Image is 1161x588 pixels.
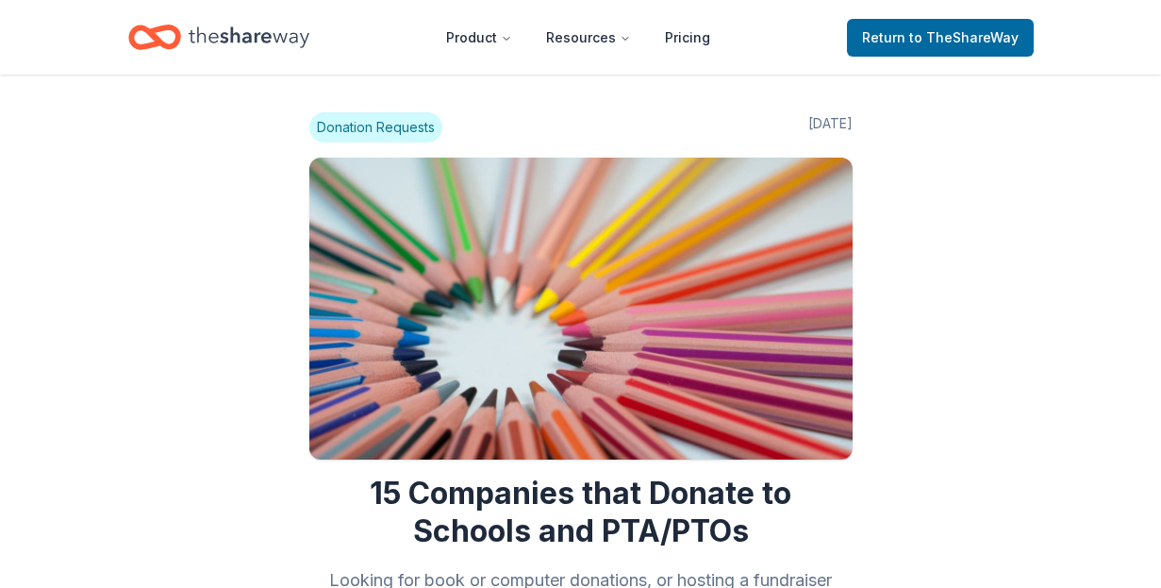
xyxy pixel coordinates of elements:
[309,158,853,460] img: Image for 15 Companies that Donate to Schools and PTA/PTOs
[531,19,646,57] button: Resources
[431,15,725,59] nav: Main
[808,112,853,143] span: [DATE]
[650,19,725,57] a: Pricing
[309,475,853,550] h1: 15 Companies that Donate to Schools and PTA/PTOs
[128,15,309,59] a: Home
[862,26,1019,49] span: Return
[847,19,1034,57] a: Returnto TheShareWay
[309,112,442,143] span: Donation Requests
[909,29,1019,45] span: to TheShareWay
[431,19,527,57] button: Product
